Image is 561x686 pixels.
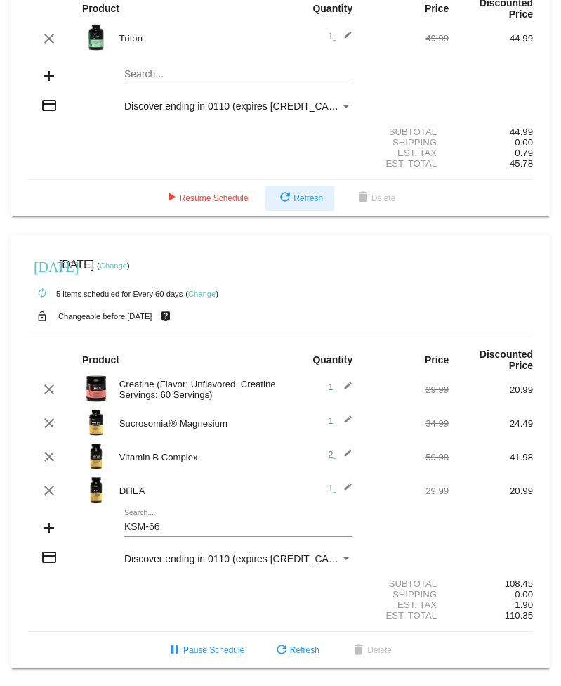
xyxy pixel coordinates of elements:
mat-icon: clear [41,415,58,432]
mat-icon: clear [41,381,58,398]
span: Refresh [273,645,319,655]
mat-icon: clear [41,30,58,47]
div: DHEA [112,486,281,496]
mat-icon: edit [336,415,352,432]
div: Sucrosomial® Magnesium [112,418,281,429]
div: Creatine (Flavor: Unflavored, Creatine Servings: 60 Servings) [112,379,281,400]
div: Vitamin B Complex [112,452,281,462]
small: Changeable before [DATE] [58,312,152,321]
div: 44.99 [449,127,533,137]
mat-icon: add [41,519,58,536]
button: Delete [343,186,407,211]
button: Refresh [262,638,331,663]
mat-icon: clear [41,482,58,499]
mat-icon: play_arrow [163,190,180,207]
div: 41.98 [449,452,533,462]
mat-icon: clear [41,448,58,465]
div: 29.99 [364,486,449,496]
div: Est. Tax [364,148,449,158]
strong: Quantity [312,354,352,365]
div: Est. Tax [364,600,449,610]
button: Pause Schedule [155,638,256,663]
div: 24.49 [449,418,533,429]
mat-icon: edit [336,30,352,47]
div: 20.99 [449,384,533,395]
mat-icon: lock_open [34,307,51,325]
mat-icon: refresh [273,642,290,659]
div: Triton [112,33,281,44]
button: Resume Schedule [152,186,260,211]
img: Image-1-Carousel-Creatine-60S-1000x1000-Transp.png [82,375,110,403]
strong: Price [425,354,449,365]
mat-icon: credit_card [41,97,58,114]
span: 0.00 [515,137,533,148]
input: Search... [124,522,352,533]
span: 45.78 [510,158,533,169]
span: 0.00 [515,589,533,600]
span: Delete [355,193,396,203]
small: ( ) [185,290,218,298]
span: 1 [328,382,352,392]
img: vitamin-b-image.png [82,442,110,470]
strong: Price [425,3,449,14]
span: 1.90 [515,600,533,610]
mat-icon: edit [336,482,352,499]
input: Search... [124,69,352,80]
div: Subtotal [364,578,449,589]
span: 1 [328,31,352,41]
span: Refresh [277,193,323,203]
div: Est. Total [364,158,449,169]
mat-icon: delete [350,642,367,659]
span: 1 [328,415,352,426]
div: Shipping [364,589,449,600]
div: Shipping [364,137,449,148]
div: 34.99 [364,418,449,429]
button: Delete [339,638,403,663]
small: 5 items scheduled for Every 60 days [28,290,183,298]
strong: Quantity [312,3,352,14]
img: Image-1-Carousel-Triton-Transp.png [82,23,110,51]
div: 49.99 [364,33,449,44]
img: Image-1-Carousel-DHEA-1000x1000-1.png [82,476,110,504]
mat-icon: edit [336,381,352,398]
span: Resume Schedule [163,193,249,203]
mat-icon: edit [336,448,352,465]
strong: Product [82,354,119,365]
mat-select: Payment Method [124,553,352,564]
div: 29.99 [364,384,449,395]
mat-icon: credit_card [41,549,58,566]
mat-select: Payment Method [124,101,352,112]
span: Discover ending in 0110 (expires [CREDIT_CARD_DATA]) [124,553,379,564]
span: Discover ending in 0110 (expires [CREDIT_CARD_DATA]) [124,101,379,112]
mat-icon: live_help [157,307,174,325]
span: 2 [328,449,352,460]
div: 108.45 [449,578,533,589]
div: Est. Total [364,610,449,621]
div: 44.99 [449,33,533,44]
span: Delete [350,645,392,655]
div: 20.99 [449,486,533,496]
a: Change [188,290,216,298]
button: Refresh [265,186,334,211]
strong: Product [82,3,119,14]
img: magnesium-carousel-1.png [82,408,110,436]
mat-icon: add [41,67,58,84]
span: 1 [328,483,352,493]
mat-icon: pause [166,642,183,659]
strong: Discounted Price [480,349,533,371]
div: 59.98 [364,452,449,462]
a: Change [100,261,127,270]
span: 0.79 [515,148,533,158]
mat-icon: delete [355,190,371,207]
mat-icon: autorenew [34,285,51,302]
small: ( ) [97,261,130,270]
mat-icon: [DATE] [34,257,51,274]
span: Pause Schedule [166,645,244,655]
mat-icon: refresh [277,190,293,207]
span: 110.35 [505,610,533,621]
div: Subtotal [364,127,449,137]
